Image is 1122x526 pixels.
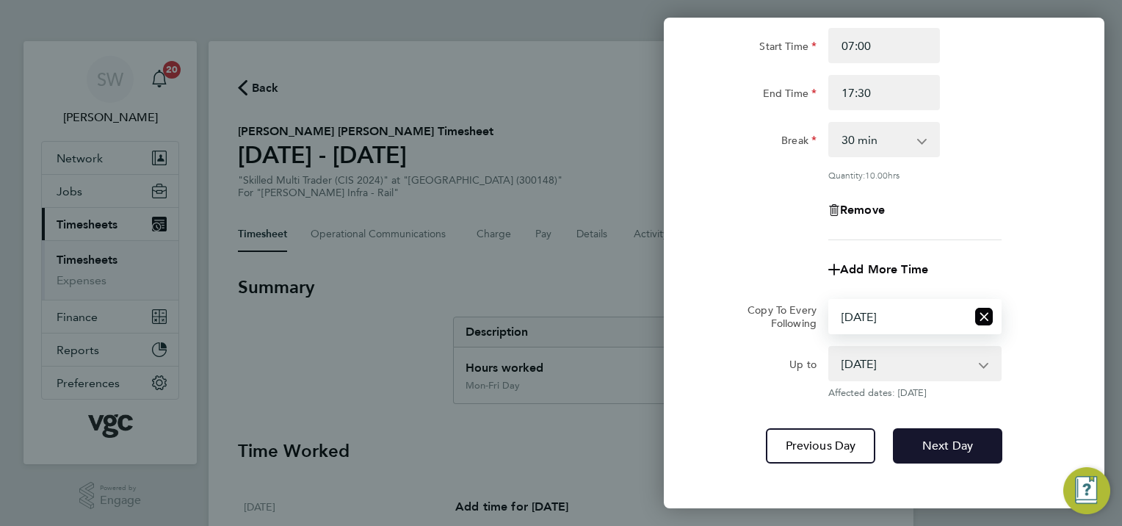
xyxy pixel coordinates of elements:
label: Break [781,134,817,151]
span: Previous Day [786,439,856,453]
label: End Time [763,87,817,104]
span: Add More Time [840,262,928,276]
span: Remove [840,203,885,217]
label: Copy To Every Following [736,303,817,330]
button: Remove [828,204,885,216]
span: Affected dates: [DATE] [828,387,1002,399]
button: Previous Day [766,428,875,464]
label: Start Time [759,40,817,57]
input: E.g. 18:00 [828,75,940,110]
button: Reset selection [975,300,993,333]
input: E.g. 08:00 [828,28,940,63]
button: Next Day [893,428,1002,464]
span: Next Day [922,439,973,453]
button: Engage Resource Center [1063,467,1110,514]
span: 10.00 [865,169,888,181]
div: Quantity: hrs [828,169,1002,181]
button: Add More Time [828,264,928,275]
label: Up to [789,358,817,375]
